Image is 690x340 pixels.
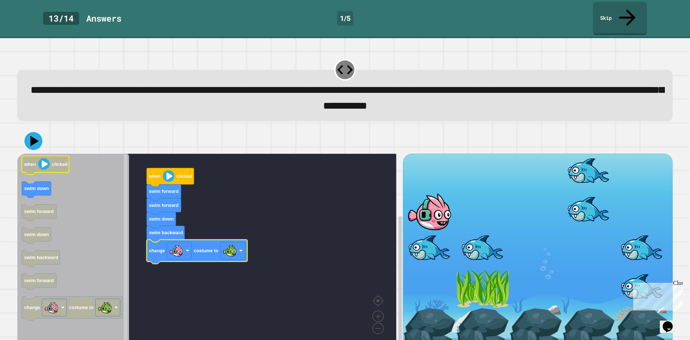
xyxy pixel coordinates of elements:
[149,202,179,208] text: swim forward
[24,305,40,310] text: change
[24,186,49,191] text: swim down
[660,311,683,333] iframe: chat widget
[52,161,68,167] text: clicked
[630,280,683,310] iframe: chat widget
[69,305,93,310] text: costume to
[3,3,50,46] div: Chat with us now!Close
[149,189,179,194] text: swim forward
[194,248,218,253] text: costume to
[337,11,353,26] div: 1 / 5
[149,230,183,235] text: swim backward
[24,232,49,237] text: swim down
[149,216,174,222] text: swim down
[43,12,79,25] div: 13 / 14
[24,161,36,167] text: when
[593,2,647,35] a: Skip
[86,12,121,25] div: Answer s
[148,173,161,179] text: when
[24,209,54,214] text: swim forward
[149,248,165,253] text: change
[24,255,58,260] text: swim backward
[177,173,192,179] text: clicked
[24,278,54,283] text: swim forward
